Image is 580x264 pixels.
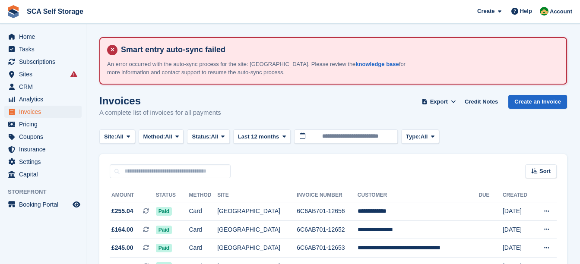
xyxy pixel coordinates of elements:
span: Sort [539,167,551,176]
td: Card [189,220,218,239]
h1: Invoices [99,95,221,107]
p: An error occurred with the auto-sync process for the site: [GEOGRAPHIC_DATA]. Please review the f... [107,60,409,77]
td: 6C6AB701-12653 [297,239,358,258]
span: Site: [104,132,116,141]
button: Site: All [99,129,135,144]
a: knowledge base [355,61,399,67]
i: Smart entry sync failures have occurred [70,71,77,78]
a: menu [4,143,82,155]
span: Home [19,31,71,43]
span: All [165,132,172,141]
td: 6C6AB701-12656 [297,202,358,221]
span: Invoices [19,106,71,118]
span: Paid [156,207,172,216]
span: All [421,132,428,141]
span: Help [520,7,532,16]
span: Last 12 months [238,132,279,141]
a: menu [4,68,82,80]
h4: Smart entry auto-sync failed [117,45,559,55]
th: Due [479,189,503,202]
span: Status: [192,132,211,141]
a: menu [4,56,82,68]
td: [GEOGRAPHIC_DATA] [217,202,297,221]
span: Paid [156,226,172,234]
span: £164.00 [111,225,133,234]
td: [GEOGRAPHIC_DATA] [217,220,297,239]
span: Tasks [19,43,71,55]
td: [DATE] [503,202,534,221]
span: Analytics [19,93,71,105]
span: All [211,132,219,141]
td: [GEOGRAPHIC_DATA] [217,239,297,258]
span: Pricing [19,118,71,130]
a: menu [4,43,82,55]
th: Method [189,189,218,202]
span: Capital [19,168,71,180]
span: Storefront [8,188,86,196]
span: All [116,132,124,141]
a: menu [4,118,82,130]
td: 6C6AB701-12652 [297,220,358,239]
span: Sites [19,68,71,80]
img: stora-icon-8386f47178a22dfd0bd8f6a31ec36ba5ce8667c1dd55bd0f319d3a0aa187defe.svg [7,5,20,18]
button: Last 12 months [233,129,291,144]
a: menu [4,198,82,211]
span: Booking Portal [19,198,71,211]
span: Paid [156,244,172,252]
a: Create an Invoice [508,95,567,109]
button: Method: All [139,129,184,144]
span: Coupons [19,131,71,143]
td: [DATE] [503,239,534,258]
span: Export [430,97,448,106]
a: Credit Notes [461,95,501,109]
a: menu [4,168,82,180]
a: Preview store [71,199,82,210]
a: menu [4,106,82,118]
p: A complete list of invoices for all payments [99,108,221,118]
span: £255.04 [111,207,133,216]
th: Site [217,189,297,202]
th: Invoice Number [297,189,358,202]
span: Account [550,7,572,16]
td: [DATE] [503,220,534,239]
a: menu [4,93,82,105]
span: Settings [19,156,71,168]
span: CRM [19,81,71,93]
button: Export [420,95,458,109]
span: Method: [143,132,165,141]
td: Card [189,202,218,221]
a: menu [4,156,82,168]
td: Card [189,239,218,258]
span: £245.00 [111,243,133,252]
a: menu [4,81,82,93]
th: Status [156,189,189,202]
span: Insurance [19,143,71,155]
a: menu [4,131,82,143]
span: Subscriptions [19,56,71,68]
button: Status: All [187,129,229,144]
span: Type: [406,132,421,141]
a: menu [4,31,82,43]
span: Create [477,7,494,16]
button: Type: All [401,129,439,144]
th: Customer [358,189,479,202]
th: Created [503,189,534,202]
th: Amount [110,189,156,202]
a: SCA Self Storage [23,4,87,19]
